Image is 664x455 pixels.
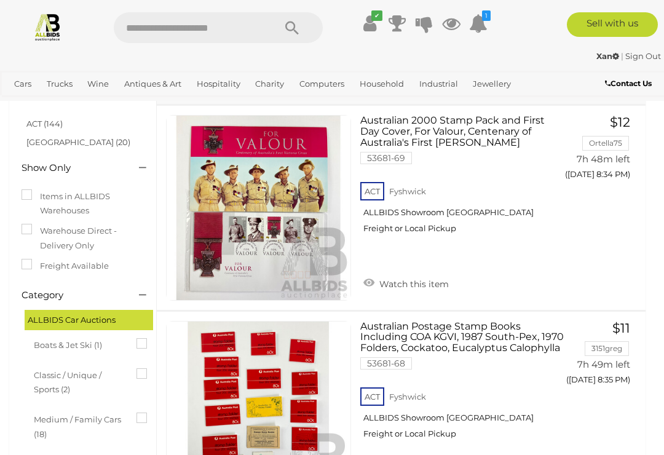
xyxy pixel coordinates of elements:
span: Boats & Jet Ski (1) [34,335,126,352]
button: Search [261,12,323,43]
b: Contact Us [605,79,652,88]
span: $11 [612,320,630,336]
span: Medium / Family Cars (18) [34,410,126,441]
h4: Category [22,290,121,301]
a: Xan [596,51,621,61]
a: Australian 2000 Stamp Pack and First Day Cover, For Valour, Centenary of Australia's First [PERSO... [370,115,555,243]
a: Sign Out [625,51,661,61]
a: Jewellery [468,74,516,94]
a: Sports [48,94,83,114]
a: [GEOGRAPHIC_DATA] [88,94,185,114]
a: Industrial [414,74,463,94]
label: Warehouse Direct - Delivery Only [22,224,144,253]
strong: Xan [596,51,619,61]
a: Australian Postage Stamp Books Including COA KGVI, 1987 South-Pex, 1970 Folders, Cockatoo, Eucaly... [370,321,555,449]
div: ALLBIDS Car Auctions [25,310,153,330]
span: Classic / Unique / Sports (2) [34,365,126,397]
a: Cars [9,74,36,94]
a: Watch this item [360,274,452,292]
a: Office [9,94,42,114]
a: Computers [294,74,349,94]
h4: Location [22,92,121,103]
a: [GEOGRAPHIC_DATA] (20) [26,137,130,147]
a: Household [355,74,409,94]
label: Items in ALLBIDS Warehouses [22,189,144,218]
a: Wine [82,74,114,94]
a: Hospitality [192,74,245,94]
h4: Show Only [22,163,121,173]
span: Watch this item [376,279,449,290]
a: Antiques & Art [119,74,186,94]
a: Charity [250,74,289,94]
span: | [621,51,623,61]
a: $11 3151greg 7h 49m left ([DATE] 8:35 PM) [574,321,633,392]
label: Freight Available [22,259,109,273]
a: Contact Us [605,77,655,90]
img: Allbids.com.au [33,12,62,41]
a: ✔ [361,12,379,34]
i: 1 [482,10,491,21]
a: ACT (144) [26,119,63,129]
i: ✔ [371,10,382,21]
a: 1 [469,12,488,34]
span: $12 [610,114,630,130]
a: Sell with us [567,12,658,37]
a: Trucks [42,74,77,94]
a: $12 Ortella75 7h 48m left ([DATE] 8:34 PM) [574,115,633,186]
